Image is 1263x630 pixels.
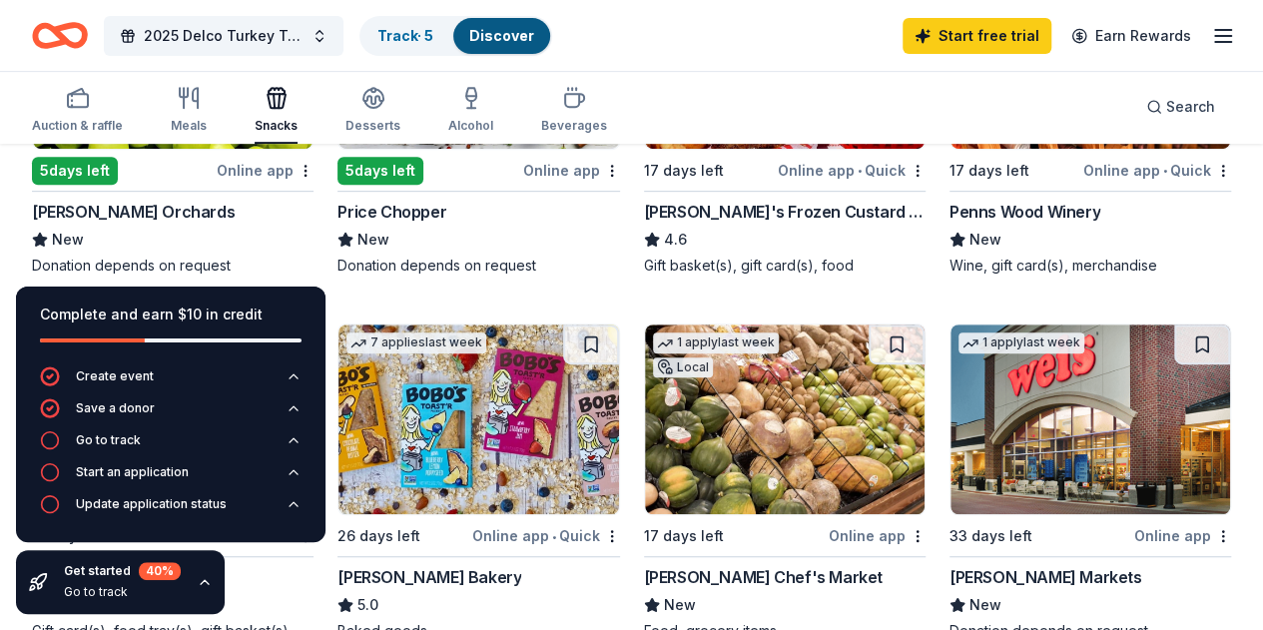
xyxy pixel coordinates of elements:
div: Donation depends on request [32,256,314,276]
div: [PERSON_NAME]'s Frozen Custard & Steakburgers [644,200,926,224]
div: Beverages [541,118,607,134]
div: Online app Quick [778,158,926,183]
div: Online app [1134,523,1231,548]
button: Create event [40,366,302,398]
span: New [969,593,1001,617]
div: 1 apply last week [653,332,779,353]
div: Online app [217,158,314,183]
span: • [1163,163,1167,179]
div: Complete and earn $10 in credit [40,303,302,326]
button: Start an application [40,462,302,494]
span: • [552,528,556,544]
div: Start an application [76,464,189,480]
div: Online app [829,523,926,548]
a: Track· 5 [377,27,433,44]
button: Update application status [40,494,302,526]
div: 26 days left [337,524,420,548]
div: Gift basket(s), gift card(s), food [644,256,926,276]
button: 2025 Delco Turkey Trot [104,16,343,56]
div: [PERSON_NAME] Orchards [32,200,235,224]
div: Go to track [76,432,141,448]
button: Desserts [345,78,400,144]
div: Create event [76,368,154,384]
div: Online app [523,158,620,183]
div: Online app Quick [1083,158,1231,183]
div: Get started [64,562,181,580]
div: 5 days left [337,157,423,185]
div: [PERSON_NAME] Bakery [337,565,521,589]
a: Discover [469,27,534,44]
div: Save a donor [76,400,155,416]
div: Update application status [76,496,227,512]
button: Auction & raffle [32,78,123,144]
div: [PERSON_NAME] Chef's Market [644,565,883,589]
span: 5.0 [357,593,378,617]
div: Local [653,357,713,377]
a: Start free trial [903,18,1051,54]
button: Beverages [541,78,607,144]
div: 5 days left [32,157,118,185]
div: [PERSON_NAME] Markets [949,565,1142,589]
span: • [858,163,862,179]
span: New [52,228,84,252]
div: 17 days left [949,159,1029,183]
button: Alcohol [448,78,493,144]
span: 2025 Delco Turkey Trot [144,24,304,48]
button: Go to track [40,430,302,462]
div: 1 apply last week [958,332,1084,353]
span: 4.6 [664,228,687,252]
span: New [664,593,696,617]
div: 17 days left [644,159,724,183]
div: Go to track [64,584,181,600]
button: Search [1130,87,1231,127]
button: Snacks [255,78,298,144]
img: Image for Weis Markets [950,324,1230,514]
div: Auction & raffle [32,118,123,134]
div: Wine, gift card(s), merchandise [949,256,1231,276]
div: Desserts [345,118,400,134]
div: 33 days left [949,524,1032,548]
div: Penns Wood Winery [949,200,1100,224]
div: Alcohol [448,118,493,134]
button: Meals [171,78,207,144]
div: Donation depends on request [337,256,619,276]
div: Price Chopper [337,200,446,224]
div: 7 applies last week [346,332,486,353]
div: Online app Quick [472,523,620,548]
div: 40 % [139,562,181,580]
a: Earn Rewards [1059,18,1203,54]
div: Meals [171,118,207,134]
a: Home [32,12,88,59]
button: Save a donor [40,398,302,430]
img: Image for Brown's Chef's Market [645,324,925,514]
div: 17 days left [644,524,724,548]
span: New [969,228,1001,252]
button: Track· 5Discover [359,16,552,56]
span: New [357,228,389,252]
img: Image for Bobo's Bakery [338,324,618,514]
span: Search [1166,95,1215,119]
div: Snacks [255,118,298,134]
